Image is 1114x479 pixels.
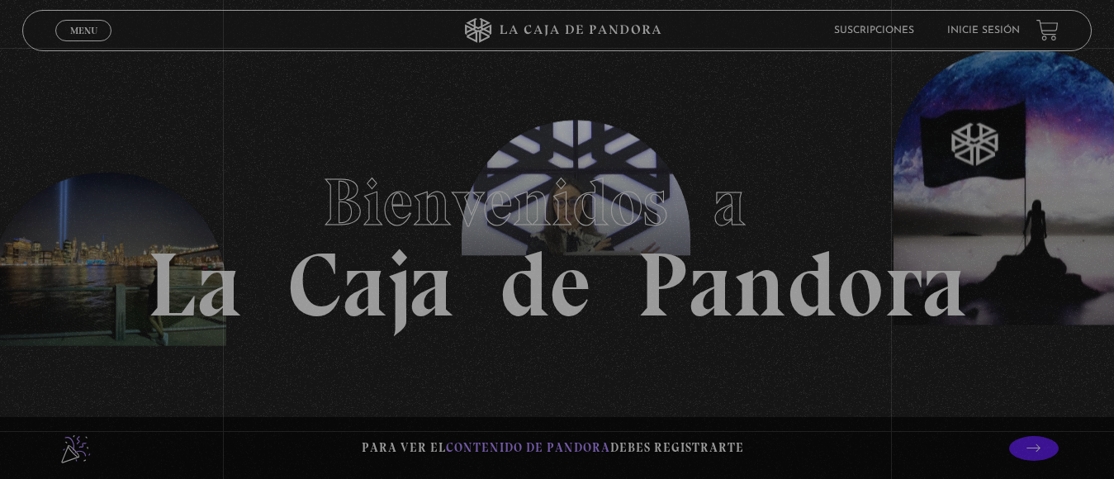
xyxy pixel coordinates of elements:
span: Bienvenidos a [323,163,792,242]
span: Cerrar [64,39,103,50]
span: Menu [70,26,97,36]
p: Para ver el debes registrarte [362,437,744,459]
a: Inicie sesión [947,26,1020,36]
h1: La Caja de Pandora [147,149,967,330]
a: View your shopping cart [1036,19,1059,41]
span: contenido de Pandora [446,440,610,455]
a: Suscripciones [834,26,914,36]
